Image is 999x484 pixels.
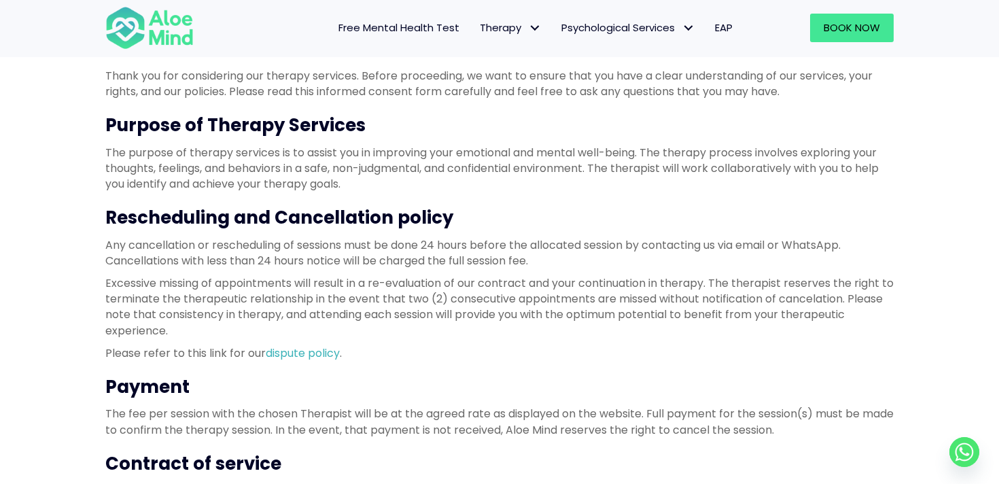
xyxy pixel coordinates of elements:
[551,14,705,42] a: Psychological ServicesPsychological Services: submenu
[105,406,894,437] p: The fee per session with the chosen Therapist will be at the agreed rate as displayed on the webs...
[715,20,733,35] span: EAP
[338,20,459,35] span: Free Mental Health Test
[105,237,894,269] p: Any cancellation or rescheduling of sessions must be done 24 hours before the allocated session b...
[328,14,470,42] a: Free Mental Health Test
[211,14,743,42] nav: Menu
[105,275,894,339] p: Excessive missing of appointments will result in a re-evaluation of our contract and your continu...
[105,345,894,361] p: Please refer to this link for our .
[105,375,894,399] h3: Payment
[480,20,541,35] span: Therapy
[949,437,979,467] a: Whatsapp
[810,14,894,42] a: Book Now
[105,113,894,137] h3: Purpose of Therapy Services
[266,345,340,361] a: dispute policy
[105,68,894,99] p: Thank you for considering our therapy services. Before proceeding, we want to ensure that you hav...
[561,20,695,35] span: Psychological Services
[525,18,544,38] span: Therapy: submenu
[678,18,698,38] span: Psychological Services: submenu
[105,145,894,192] p: The purpose of therapy services is to assist you in improving your emotional and mental well-bein...
[105,5,194,50] img: Aloe mind Logo
[824,20,880,35] span: Book Now
[705,14,743,42] a: EAP
[105,451,894,476] h3: Contract of service
[105,205,894,230] h3: Rescheduling and Cancellation policy
[470,14,551,42] a: TherapyTherapy: submenu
